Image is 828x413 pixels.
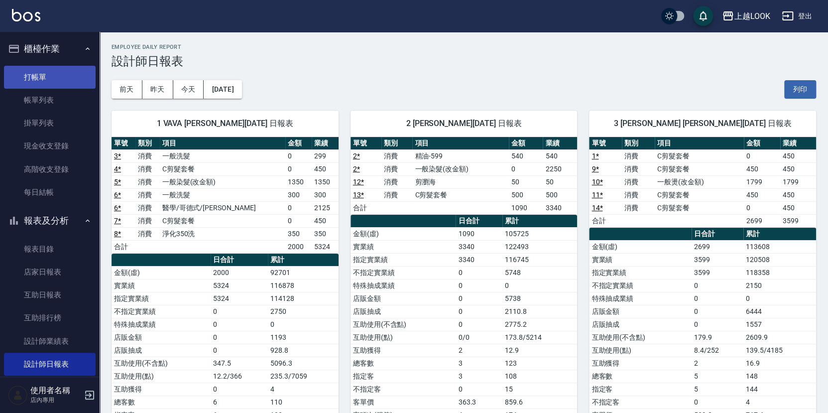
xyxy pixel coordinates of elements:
td: 299 [312,149,338,162]
th: 項目 [655,137,744,150]
td: 347.5 [211,357,268,370]
td: 消費 [135,214,159,227]
td: 5738 [502,292,577,305]
td: 2000 [285,240,312,253]
a: 報表目錄 [4,238,96,261]
td: 500 [543,188,577,201]
td: 不指定客 [589,396,691,409]
button: 前天 [112,80,142,99]
td: 5748 [502,266,577,279]
td: 店販金額 [351,292,456,305]
td: 2609.9 [743,331,816,344]
td: 108 [502,370,577,383]
td: 450 [744,188,780,201]
td: 122493 [502,240,577,253]
td: 15 [502,383,577,396]
td: 合計 [351,201,381,214]
td: 4 [743,396,816,409]
td: 消費 [622,162,655,175]
button: 上越LOOK [718,6,774,26]
td: 3 [456,357,502,370]
td: 一般洗髮 [160,149,285,162]
td: 消費 [622,188,655,201]
td: 3340 [456,253,502,266]
td: 消費 [381,149,412,162]
td: 店販金額 [112,331,211,344]
td: 0 [692,279,743,292]
td: 消費 [135,201,159,214]
td: 50 [509,175,543,188]
td: 消費 [622,175,655,188]
a: 設計師業績表 [4,330,96,353]
td: 16.9 [743,357,816,370]
td: 0 [692,396,743,409]
td: 實業績 [589,253,691,266]
td: 互助使用(不含點) [589,331,691,344]
td: 消費 [622,149,655,162]
td: 合計 [112,240,135,253]
td: 0 [502,279,577,292]
td: 店販金額 [589,305,691,318]
td: 1090 [509,201,543,214]
td: 0/0 [456,331,502,344]
a: 每日結帳 [4,181,96,204]
td: 4 [268,383,339,396]
td: 0 [509,162,543,175]
td: 12.2/366 [211,370,268,383]
td: 0 [692,305,743,318]
td: 1350 [285,175,312,188]
td: 0 [268,318,339,331]
td: 2250 [543,162,577,175]
td: 淨化350洗 [160,227,285,240]
th: 業績 [543,137,577,150]
td: 2110.8 [502,305,577,318]
td: 消費 [381,175,412,188]
td: 116878 [268,279,339,292]
a: 掛單列表 [4,112,96,135]
td: 一般染髮(改金額) [412,162,508,175]
td: 116745 [502,253,577,266]
td: 互助使用(不含點) [351,318,456,331]
th: 金額 [744,137,780,150]
th: 項目 [160,137,285,150]
td: 5 [692,370,743,383]
td: 消費 [135,188,159,201]
td: 12.9 [502,344,577,357]
td: 精油-599 [412,149,508,162]
td: 3 [456,370,502,383]
td: 0 [285,162,312,175]
td: 0 [456,305,502,318]
div: 上越LOOK [734,10,770,22]
td: 特殊抽成業績 [351,279,456,292]
td: 118358 [743,266,816,279]
td: 363.3 [456,396,502,409]
td: 5324 [211,279,268,292]
td: 5324 [312,240,338,253]
th: 類別 [622,137,655,150]
td: 金額(虛) [112,266,211,279]
td: 2125 [312,201,338,214]
img: Person [8,385,28,405]
td: 總客數 [351,357,456,370]
td: 互助使用(點) [351,331,456,344]
td: 3340 [456,240,502,253]
td: 0 [744,201,780,214]
td: 消費 [135,175,159,188]
button: 登出 [778,7,816,25]
td: 2 [692,357,743,370]
th: 金額 [509,137,543,150]
td: 5324 [211,292,268,305]
button: [DATE] [204,80,241,99]
td: 0 [456,318,502,331]
td: 剪瀏海 [412,175,508,188]
td: C剪髮套餐 [655,149,744,162]
td: 540 [509,149,543,162]
td: 互助使用(點) [589,344,691,357]
td: 實業績 [351,240,456,253]
td: 0 [211,331,268,344]
td: 1350 [312,175,338,188]
td: 互助獲得 [589,357,691,370]
td: 0 [211,383,268,396]
td: 一般燙(改金額) [655,175,744,188]
td: 92701 [268,266,339,279]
